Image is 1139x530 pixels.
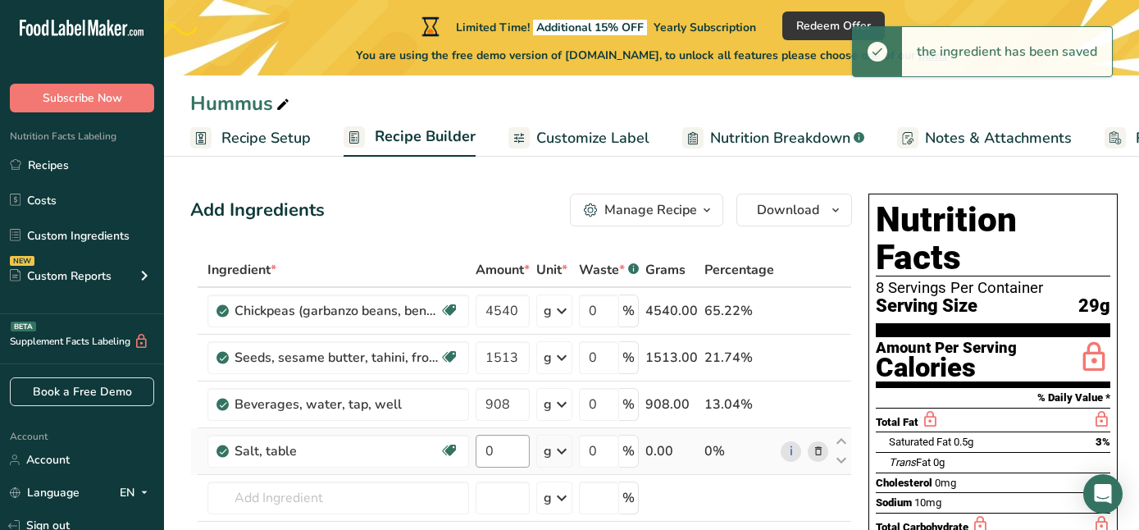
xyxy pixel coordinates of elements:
[190,120,311,157] a: Recipe Setup
[704,348,774,368] div: 21.74%
[645,441,698,461] div: 0.00
[1078,296,1110,317] span: 29g
[876,388,1110,408] section: % Daily Value *
[933,456,945,468] span: 0g
[654,20,756,35] span: Yearly Subscription
[544,301,552,321] div: g
[533,20,647,35] span: Additional 15% OFF
[889,436,951,448] span: Saturated Fat
[645,260,686,280] span: Grams
[476,260,530,280] span: Amount
[235,301,440,321] div: Chickpeas (garbanzo beans, bengal gram), mature seeds, cooked, boiled, without salt
[207,260,276,280] span: Ingredient
[645,395,698,414] div: 908.00
[876,201,1110,276] h1: Nutrition Facts
[876,477,932,489] span: Cholesterol
[710,127,850,149] span: Nutrition Breakdown
[876,296,977,317] span: Serving Size
[1083,474,1123,514] div: Open Intercom Messenger
[120,483,154,503] div: EN
[544,348,552,368] div: g
[914,496,941,509] span: 10mg
[235,441,440,461] div: Salt, table
[190,89,293,118] div: Hummus
[925,127,1072,149] span: Notes & Attachments
[356,47,947,64] span: You are using the free demo version of [DOMAIN_NAME], to unlock all features please choose one of...
[889,456,916,468] i: Trans
[757,200,819,220] span: Download
[235,395,440,414] div: Beverages, water, tap, well
[889,456,931,468] span: Fat
[876,496,912,509] span: Sodium
[10,256,34,266] div: NEW
[10,84,154,112] button: Subscribe Now
[736,194,852,226] button: Download
[935,477,956,489] span: 0mg
[536,127,649,149] span: Customize Label
[235,348,440,368] div: Seeds, sesame butter, tahini, from roasted and toasted kernels (most common type)
[536,260,567,280] span: Unit
[1096,436,1110,448] span: 3%
[190,197,325,224] div: Add Ingredients
[43,89,122,107] span: Subscribe Now
[508,120,649,157] a: Customize Label
[954,436,973,448] span: 0.5g
[10,377,154,406] a: Book a Free Demo
[579,260,639,280] div: Waste
[704,260,774,280] span: Percentage
[375,126,476,148] span: Recipe Builder
[418,16,756,36] div: Limited Time!
[544,441,552,461] div: g
[645,301,698,321] div: 4540.00
[876,416,918,428] span: Total Fat
[344,118,476,158] a: Recipe Builder
[10,478,80,507] a: Language
[544,488,552,508] div: g
[876,340,1017,356] div: Amount Per Serving
[704,301,774,321] div: 65.22%
[781,441,801,462] a: i
[221,127,311,149] span: Recipe Setup
[897,120,1072,157] a: Notes & Attachments
[544,395,552,414] div: g
[796,17,871,34] span: Redeem Offer
[682,120,864,157] a: Nutrition Breakdown
[782,11,885,40] button: Redeem Offer
[704,395,774,414] div: 13.04%
[207,482,469,514] input: Add Ingredient
[570,194,723,226] button: Manage Recipe
[645,348,698,368] div: 1513.00
[10,267,112,285] div: Custom Reports
[704,441,774,461] div: 0%
[604,200,697,220] div: Manage Recipe
[11,322,36,331] div: BETA
[876,356,1017,380] div: Calories
[902,27,1112,76] div: the ingredient has been saved
[876,280,1110,296] div: 8 Servings Per Container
